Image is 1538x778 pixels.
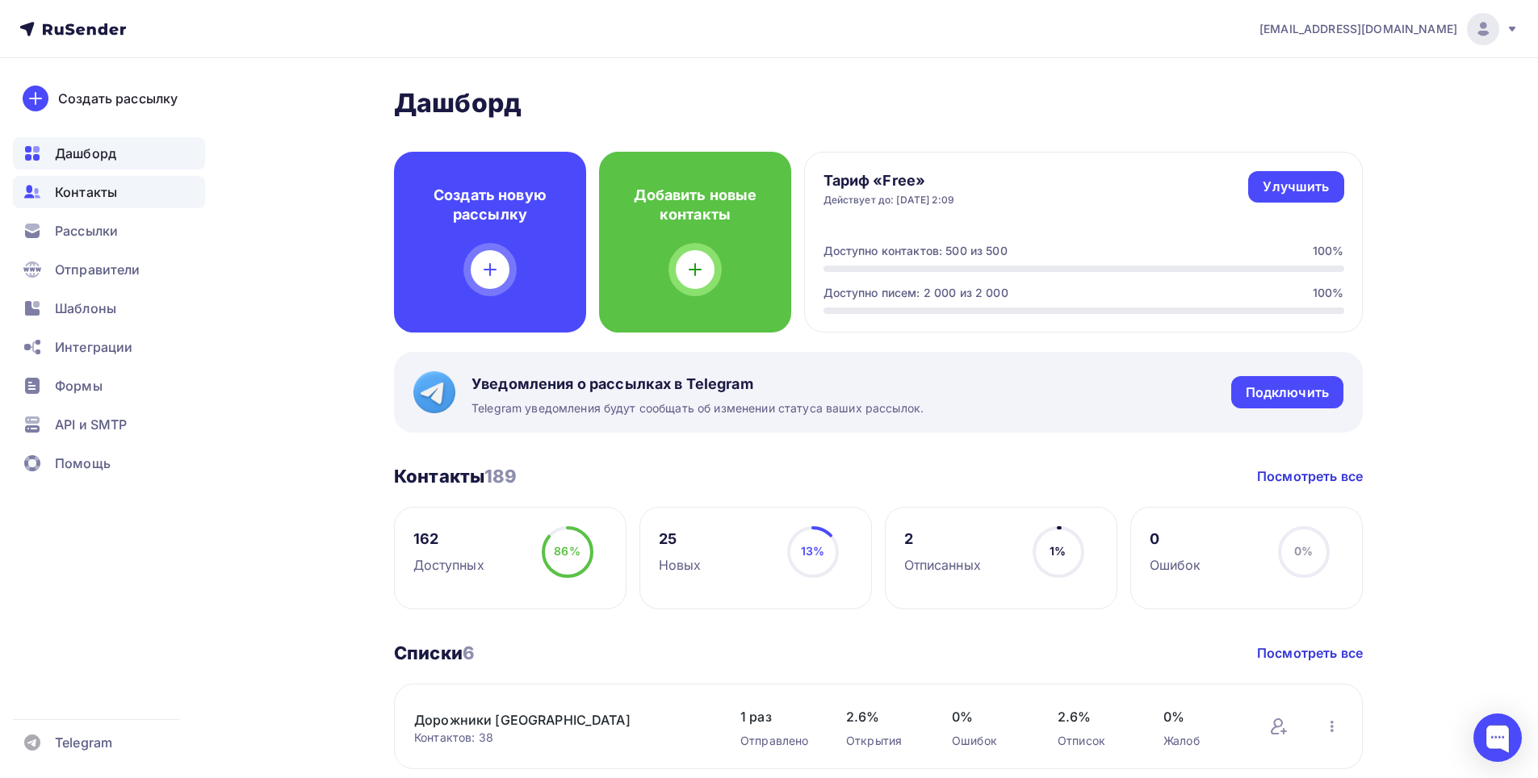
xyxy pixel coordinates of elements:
[13,137,205,169] a: Дашборд
[13,253,205,286] a: Отправители
[823,194,955,207] div: Действует до: [DATE] 2:09
[625,186,765,224] h4: Добавить новые контакты
[1257,643,1363,663] a: Посмотреть все
[55,376,103,395] span: Формы
[58,89,178,108] div: Создать рассылку
[554,544,580,558] span: 86%
[420,186,560,224] h4: Создать новую рассылку
[952,707,1025,726] span: 0%
[1058,707,1131,726] span: 2.6%
[904,555,981,575] div: Отписанных
[1163,707,1237,726] span: 0%
[1313,285,1344,301] div: 100%
[55,182,117,202] span: Контакты
[1163,733,1237,749] div: Жалоб
[55,144,116,163] span: Дашборд
[1259,21,1457,37] span: [EMAIL_ADDRESS][DOMAIN_NAME]
[1257,466,1363,486] a: Посмотреть все
[1150,529,1201,549] div: 0
[484,466,517,487] span: 189
[55,337,132,357] span: Интеграции
[55,221,118,241] span: Рассылки
[1150,555,1201,575] div: Ошибок
[413,529,484,549] div: 162
[823,243,1008,259] div: Доступно контактов: 500 из 500
[846,707,920,726] span: 2.6%
[394,87,1363,119] h2: Дашборд
[471,374,924,394] span: Уведомления о рассылках в Telegram
[55,299,116,318] span: Шаблоны
[740,707,814,726] span: 1 раз
[1050,544,1066,558] span: 1%
[740,733,814,749] div: Отправлено
[1263,178,1329,196] div: Улучшить
[13,292,205,324] a: Шаблоны
[1313,243,1344,259] div: 100%
[846,733,920,749] div: Открытия
[55,454,111,473] span: Помощь
[1259,13,1519,45] a: [EMAIL_ADDRESS][DOMAIN_NAME]
[471,400,924,416] span: Telegram уведомления будут сообщать об изменении статуса ваших рассылок.
[659,529,702,549] div: 25
[55,733,112,752] span: Telegram
[394,642,475,664] h3: Списки
[414,710,689,730] a: Дорожники [GEOGRAPHIC_DATA]
[55,415,127,434] span: API и SMTP
[55,260,140,279] span: Отправители
[414,730,708,746] div: Контактов: 38
[1294,544,1313,558] span: 0%
[659,555,702,575] div: Новых
[823,171,955,190] h4: Тариф «Free»
[13,215,205,247] a: Рассылки
[13,176,205,208] a: Контакты
[1246,383,1329,402] div: Подключить
[463,642,475,663] span: 6
[13,370,205,402] a: Формы
[1058,733,1131,749] div: Отписок
[904,529,981,549] div: 2
[952,733,1025,749] div: Ошибок
[394,465,518,487] h3: Контакты
[823,285,1008,301] div: Доступно писем: 2 000 из 2 000
[413,555,484,575] div: Доступных
[801,544,824,558] span: 13%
